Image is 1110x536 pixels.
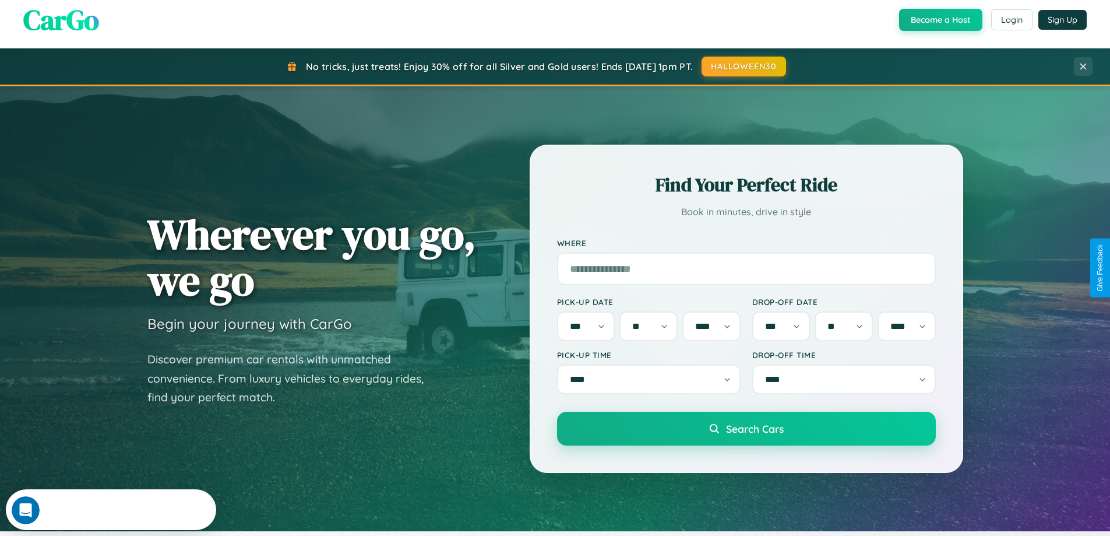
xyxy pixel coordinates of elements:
[557,172,936,198] h2: Find Your Perfect Ride
[557,204,936,220] p: Book in minutes, drive in style
[147,350,439,407] p: Discover premium car rentals with unmatched convenience. From luxury vehicles to everyday rides, ...
[557,238,936,248] label: Where
[752,350,936,360] label: Drop-off Time
[147,315,352,332] h3: Begin your journey with CarGo
[1096,244,1104,292] div: Give Feedback
[12,496,40,524] iframe: Intercom live chat
[557,350,741,360] label: Pick-up Time
[991,9,1033,30] button: Login
[557,297,741,307] label: Pick-up Date
[147,211,476,303] h1: Wherever you go, we go
[899,9,982,31] button: Become a Host
[6,489,216,530] iframe: Intercom live chat discovery launcher
[306,61,693,72] span: No tricks, just treats! Enjoy 30% off for all Silver and Gold users! Ends [DATE] 1pm PT.
[752,297,936,307] label: Drop-off Date
[23,1,99,39] span: CarGo
[726,422,784,435] span: Search Cars
[1038,10,1087,30] button: Sign Up
[702,57,786,76] button: HALLOWEEN30
[557,412,936,446] button: Search Cars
